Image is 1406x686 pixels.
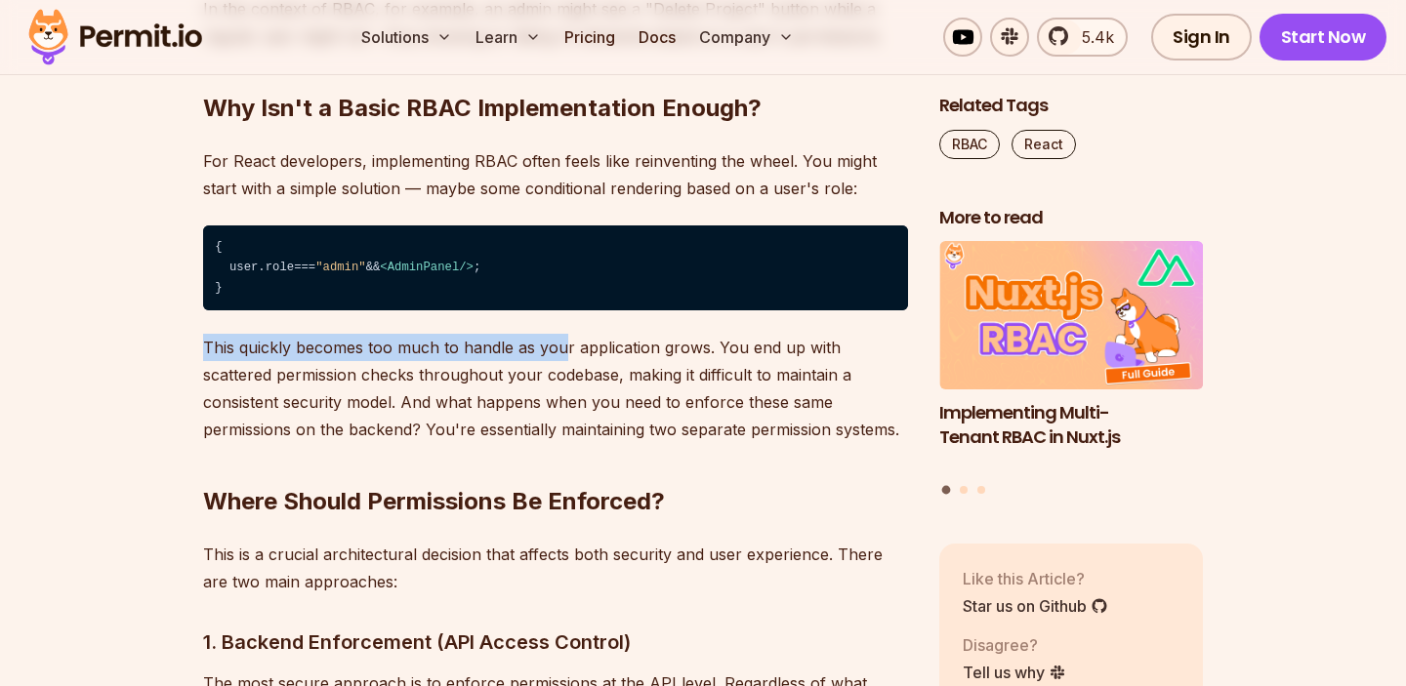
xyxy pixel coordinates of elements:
[1037,18,1128,57] a: 5.4k
[977,486,985,494] button: Go to slide 3
[691,18,802,57] button: Company
[1012,130,1076,159] a: React
[963,661,1066,684] a: Tell us why
[203,408,908,517] h2: Where Should Permissions Be Enforced?
[942,486,951,495] button: Go to slide 1
[939,242,1203,474] a: Implementing Multi-Tenant RBAC in Nuxt.jsImplementing Multi-Tenant RBAC in Nuxt.js
[315,261,365,274] span: "admin"
[960,486,968,494] button: Go to slide 2
[203,334,908,443] p: This quickly becomes too much to handle as your application grows. You end up with scattered perm...
[266,261,294,274] span: role
[1151,14,1252,61] a: Sign In
[557,18,623,57] a: Pricing
[203,225,908,311] code: { user. === && ; }
[939,242,1203,390] img: Implementing Multi-Tenant RBAC in Nuxt.js
[939,130,1000,159] a: RBAC
[20,4,211,70] img: Permit logo
[353,18,460,57] button: Solutions
[963,594,1108,618] a: Star us on Github
[468,18,549,57] button: Learn
[963,567,1108,590] p: Like this Article?
[963,633,1066,657] p: Disagree?
[203,147,908,202] p: For React developers, implementing RBAC often feels like reinventing the wheel. You might start w...
[380,261,474,274] span: < />
[1070,25,1114,49] span: 5.4k
[939,94,1203,118] h2: Related Tags
[631,18,683,57] a: Docs
[1260,14,1387,61] a: Start Now
[203,541,908,595] p: This is a crucial architectural decision that affects both security and user experience. There ar...
[939,242,1203,498] div: Posts
[939,401,1203,450] h3: Implementing Multi-Tenant RBAC in Nuxt.js
[939,206,1203,230] h2: More to read
[203,626,908,658] h3: 1. Backend Enforcement (API Access Control)
[939,242,1203,474] li: 1 of 3
[388,261,460,274] span: AdminPanel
